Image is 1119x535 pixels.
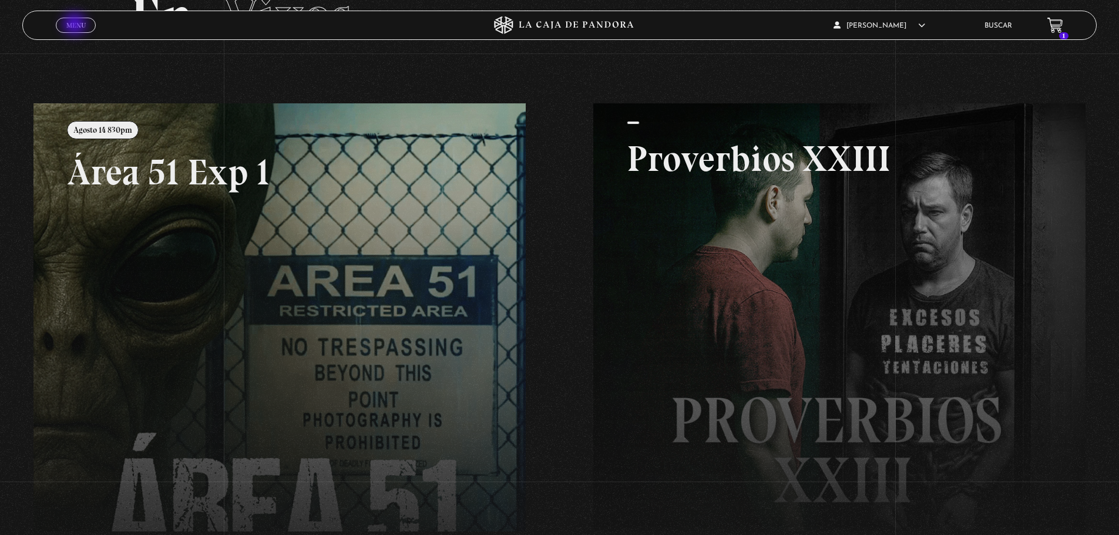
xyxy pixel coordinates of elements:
[1047,18,1063,33] a: 1
[66,22,86,29] span: Menu
[834,22,925,29] span: [PERSON_NAME]
[62,32,90,40] span: Cerrar
[984,22,1012,29] a: Buscar
[1059,32,1068,39] span: 1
